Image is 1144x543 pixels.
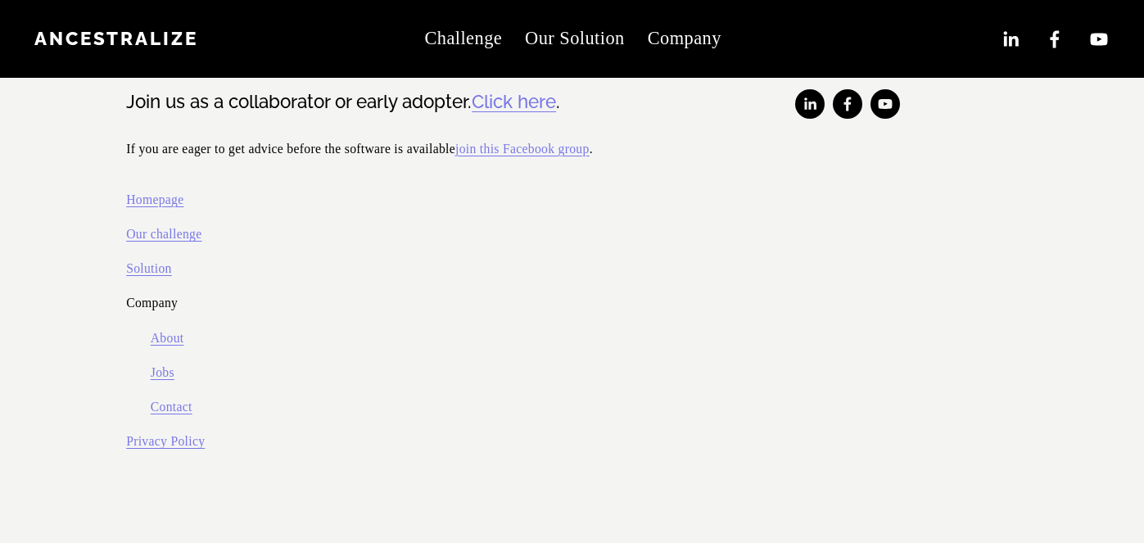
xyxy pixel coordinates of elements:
a: Facebook [833,89,862,119]
p: Company [126,292,650,314]
a: Solution [126,257,172,280]
a: LinkedIn [795,89,825,119]
h3: Join us as a collaborator or early adopter. . [126,89,650,115]
p: If you are eager to get advice before the software is available . [126,138,650,161]
a: Contact [151,396,192,419]
a: YouTube [870,89,900,119]
a: YouTube [1088,29,1110,50]
a: folder dropdown [648,20,721,57]
a: Click here [472,89,556,115]
span: Company [648,22,721,55]
a: Facebook [1044,29,1065,50]
a: About [151,327,184,350]
a: Jobs [151,361,174,384]
a: LinkedIn [1000,29,1021,50]
a: Homepage [126,188,183,211]
a: Our Solution [525,20,625,57]
a: Ancestralize [34,28,198,49]
a: Challenge [424,20,502,57]
a: join this Facebook group [455,138,590,161]
a: Privacy Policy [126,430,205,453]
a: Our challenge [126,223,201,246]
